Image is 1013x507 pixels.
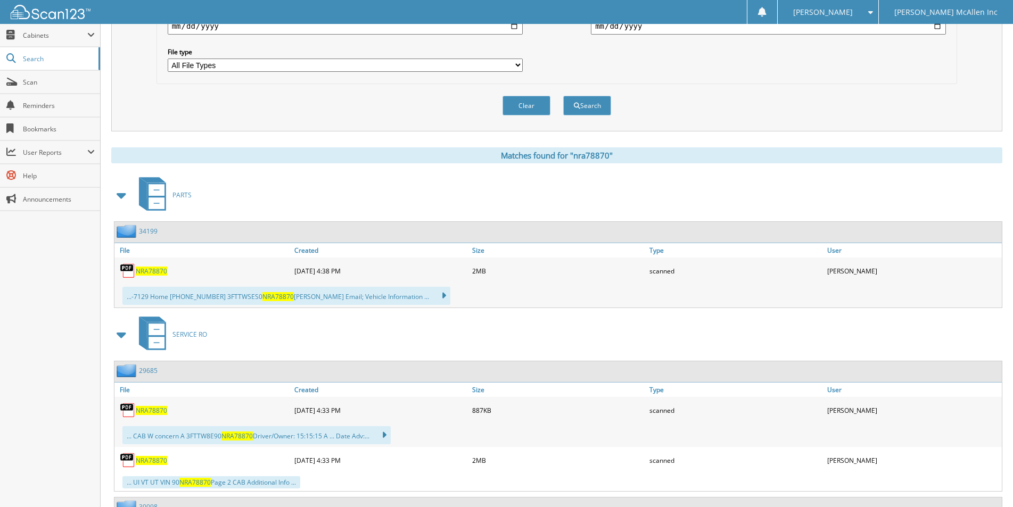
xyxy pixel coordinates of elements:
[120,263,136,279] img: PDF.png
[591,18,946,35] input: end
[172,190,192,200] span: PARTS
[23,171,95,180] span: Help
[120,452,136,468] img: PDF.png
[23,195,95,204] span: Announcements
[470,260,647,281] div: 2MB
[168,18,523,35] input: start
[825,383,1002,397] a: User
[11,5,90,19] img: scan123-logo-white.svg
[563,96,611,115] button: Search
[647,243,824,257] a: Type
[23,54,93,63] span: Search
[262,292,294,301] span: NRA78870
[172,330,207,339] span: SERVICE RO
[136,406,167,415] a: NRA78870
[139,366,158,375] a: 29685
[292,450,469,471] div: [DATE] 4:33 PM
[470,243,647,257] a: Size
[133,313,207,355] a: SERVICE RO
[647,260,824,281] div: scanned
[179,478,211,487] span: NRA78870
[292,260,469,281] div: [DATE] 4:38 PM
[133,174,192,216] a: PARTS
[825,450,1002,471] div: [PERSON_NAME]
[136,267,167,276] a: NRA78870
[825,243,1002,257] a: User
[825,260,1002,281] div: [PERSON_NAME]
[122,476,300,488] div: ... UI VT UT VIN 90 Page 2 CAB Additional Info ...
[793,9,853,15] span: [PERSON_NAME]
[894,9,998,15] span: [PERSON_NAME] McAllen Inc
[647,400,824,421] div: scanned
[292,400,469,421] div: [DATE] 4:33 PM
[503,96,550,115] button: Clear
[23,124,95,134] span: Bookmarks
[221,431,253,440] span: NRA78870
[114,243,292,257] a: File
[292,383,469,397] a: Created
[117,364,139,377] img: folder2.png
[120,402,136,418] img: PDF.png
[23,101,95,110] span: Reminders
[647,450,824,471] div: scanned
[470,450,647,471] div: 2MB
[292,243,469,257] a: Created
[168,47,523,56] label: File type
[136,456,167,465] a: NRA78870
[960,456,1013,507] iframe: Chat Widget
[139,227,158,236] a: 34199
[470,400,647,421] div: 887KB
[470,383,647,397] a: Size
[23,148,87,157] span: User Reports
[122,287,450,305] div: ...-7129 Home [PHONE_NUMBER] 3FTTWSES0 [PERSON_NAME] Email; Vehicle Information ...
[647,383,824,397] a: Type
[111,147,1002,163] div: Matches found for "nra78870"
[23,78,95,87] span: Scan
[825,400,1002,421] div: [PERSON_NAME]
[114,383,292,397] a: File
[117,225,139,238] img: folder2.png
[23,31,87,40] span: Cabinets
[122,426,391,444] div: ... CAB W concern A 3FTTW8E90 Driver/Owner: 15:15:15 A ... Date Adv:...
